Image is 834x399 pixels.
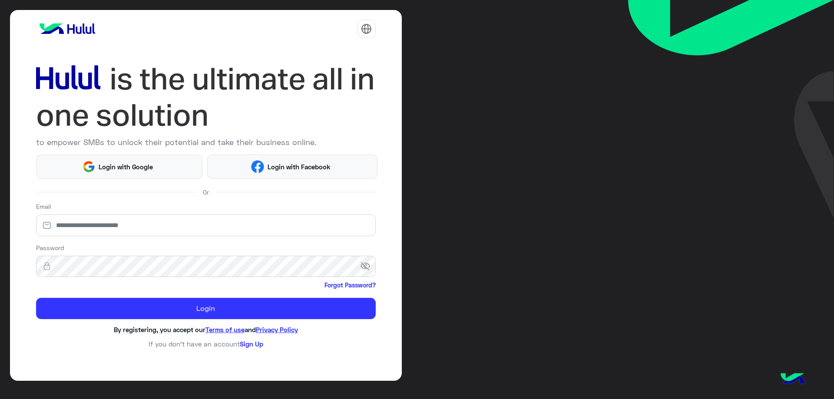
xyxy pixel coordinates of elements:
[36,202,51,211] label: Email
[36,20,99,37] img: logo
[36,340,376,348] h6: If you don’t have an account
[251,160,264,173] img: Facebook
[361,23,372,34] img: tab
[240,340,263,348] a: Sign Up
[36,298,376,320] button: Login
[36,221,58,230] img: email
[778,364,808,395] img: hulul-logo.png
[264,162,334,172] span: Login with Facebook
[205,326,245,333] a: Terms of use
[36,155,203,178] button: Login with Google
[324,280,376,290] a: Forgot Password?
[207,155,377,178] button: Login with Facebook
[203,188,209,197] span: Or
[36,61,376,133] img: hululLoginTitle_EN.svg
[256,326,298,333] a: Privacy Policy
[96,162,156,172] span: Login with Google
[36,262,58,270] img: lock
[114,326,205,333] span: By registering, you accept our
[36,136,376,148] p: to empower SMBs to unlock their potential and take their business online.
[36,243,64,252] label: Password
[360,259,376,274] span: visibility_off
[82,160,95,173] img: Google
[245,326,256,333] span: and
